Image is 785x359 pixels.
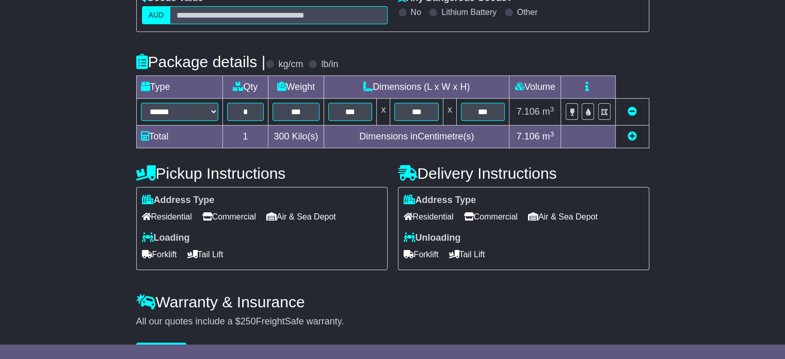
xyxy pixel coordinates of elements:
[324,126,509,148] td: Dimensions in Centimetre(s)
[404,246,439,262] span: Forklift
[136,53,266,70] h4: Package details |
[268,76,324,99] td: Weight
[222,76,268,99] td: Qty
[404,232,461,244] label: Unloading
[377,99,390,126] td: x
[542,131,554,142] span: m
[202,209,256,225] span: Commercial
[517,131,540,142] span: 7.106
[550,130,554,138] sup: 3
[241,316,256,326] span: 250
[278,59,303,70] label: kg/cm
[550,105,554,113] sup: 3
[404,195,476,206] label: Address Type
[628,131,637,142] a: Add new item
[449,246,485,262] span: Tail Lift
[528,209,598,225] span: Air & Sea Depot
[266,209,336,225] span: Air & Sea Depot
[136,293,649,310] h4: Warranty & Insurance
[441,7,496,17] label: Lithium Battery
[464,209,518,225] span: Commercial
[628,106,637,117] a: Remove this item
[321,59,338,70] label: lb/in
[398,165,649,182] h4: Delivery Instructions
[324,76,509,99] td: Dimensions (L x W x H)
[274,131,289,142] span: 300
[142,209,192,225] span: Residential
[509,76,561,99] td: Volume
[142,195,215,206] label: Address Type
[142,232,190,244] label: Loading
[136,76,222,99] td: Type
[411,7,421,17] label: No
[404,209,454,225] span: Residential
[142,246,177,262] span: Forklift
[136,126,222,148] td: Total
[517,7,538,17] label: Other
[222,126,268,148] td: 1
[136,316,649,327] div: All our quotes include a $ FreightSafe warranty.
[136,165,388,182] h4: Pickup Instructions
[142,6,171,24] label: AUD
[187,246,223,262] span: Tail Lift
[268,126,324,148] td: Kilo(s)
[542,106,554,117] span: m
[443,99,456,126] td: x
[517,106,540,117] span: 7.106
